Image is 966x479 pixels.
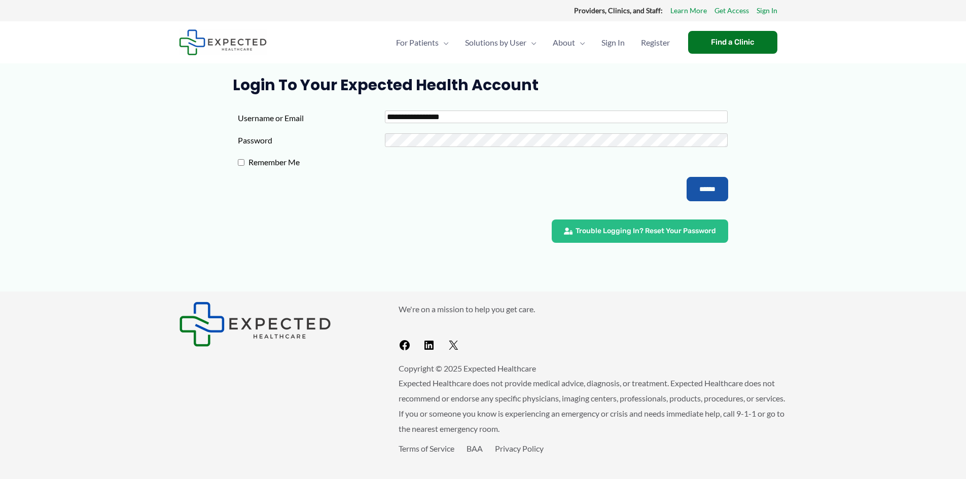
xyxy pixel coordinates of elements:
[526,25,536,60] span: Menu Toggle
[757,4,777,17] a: Sign In
[576,228,716,235] span: Trouble Logging In? Reset Your Password
[633,25,678,60] a: Register
[388,25,457,60] a: For PatientsMenu Toggle
[670,4,707,17] a: Learn More
[399,444,454,453] a: Terms of Service
[688,31,777,54] a: Find a Clinic
[179,302,331,347] img: Expected Healthcare Logo - side, dark font, small
[641,25,670,60] span: Register
[233,76,733,94] h1: Login to Your Expected Health Account
[575,25,585,60] span: Menu Toggle
[238,110,385,126] label: Username or Email
[396,25,439,60] span: For Patients
[593,25,633,60] a: Sign In
[399,302,788,317] p: We're on a mission to help you get care.
[399,302,788,356] aside: Footer Widget 2
[495,444,544,453] a: Privacy Policy
[439,25,449,60] span: Menu Toggle
[467,444,483,453] a: BAA
[179,29,267,55] img: Expected Healthcare Logo - side, dark font, small
[399,363,536,373] span: Copyright © 2025 Expected Healthcare
[553,25,575,60] span: About
[545,25,593,60] a: AboutMenu Toggle
[574,6,663,15] strong: Providers, Clinics, and Staff:
[388,25,678,60] nav: Primary Site Navigation
[179,302,373,347] aside: Footer Widget 1
[238,133,385,148] label: Password
[465,25,526,60] span: Solutions by User
[714,4,749,17] a: Get Access
[244,155,391,170] label: Remember Me
[399,378,785,433] span: Expected Healthcare does not provide medical advice, diagnosis, or treatment. Expected Healthcare...
[399,441,788,479] aside: Footer Widget 3
[457,25,545,60] a: Solutions by UserMenu Toggle
[601,25,625,60] span: Sign In
[552,219,728,243] a: Trouble Logging In? Reset Your Password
